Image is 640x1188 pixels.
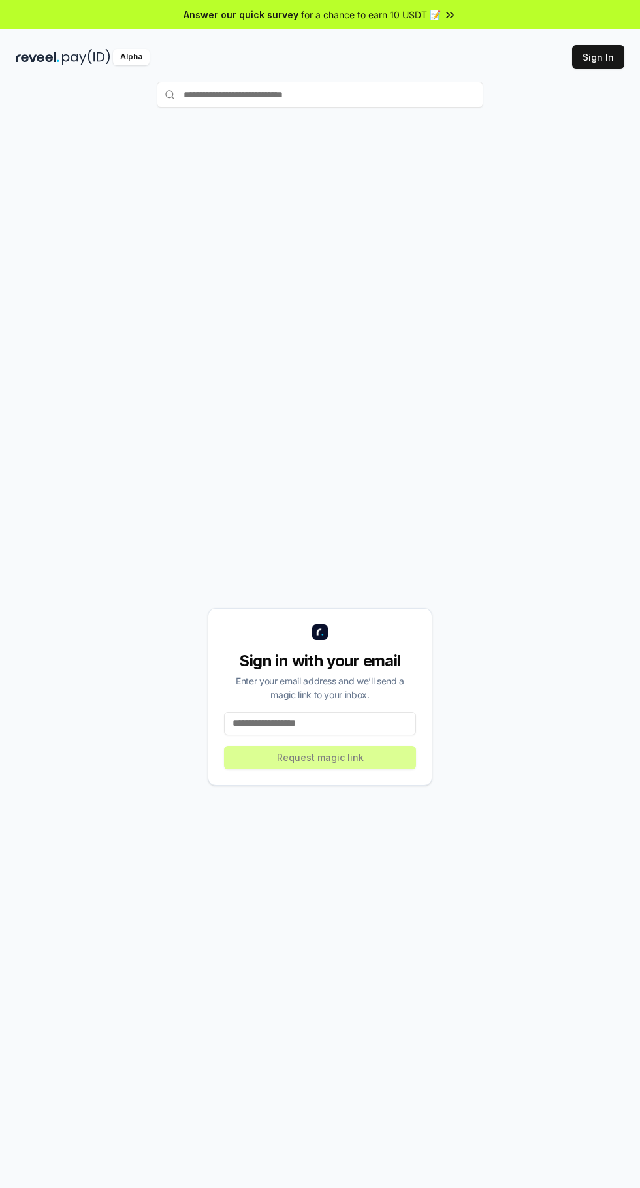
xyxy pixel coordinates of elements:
div: Alpha [113,49,150,65]
button: Sign In [572,45,624,69]
img: pay_id [62,49,110,65]
span: for a chance to earn 10 USDT 📝 [301,8,441,22]
div: Sign in with your email [224,650,416,671]
img: reveel_dark [16,49,59,65]
span: Answer our quick survey [184,8,298,22]
img: logo_small [312,624,328,640]
div: Enter your email address and we’ll send a magic link to your inbox. [224,674,416,701]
